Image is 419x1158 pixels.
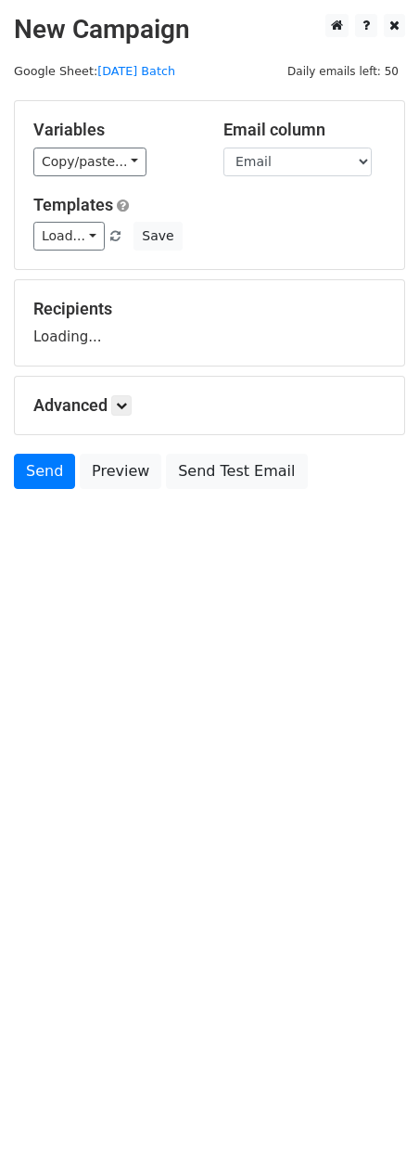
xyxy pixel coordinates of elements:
h5: Advanced [33,395,386,416]
a: Templates [33,195,113,214]
a: Send [14,454,75,489]
a: Send Test Email [166,454,307,489]
h5: Email column [223,120,386,140]
a: [DATE] Batch [97,64,175,78]
span: Daily emails left: 50 [281,61,405,82]
button: Save [133,222,182,251]
a: Load... [33,222,105,251]
a: Copy/paste... [33,148,146,176]
small: Google Sheet: [14,64,175,78]
h2: New Campaign [14,14,405,45]
h5: Variables [33,120,196,140]
a: Preview [80,454,161,489]
a: Daily emails left: 50 [281,64,405,78]
div: Loading... [33,299,386,347]
h5: Recipients [33,299,386,319]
